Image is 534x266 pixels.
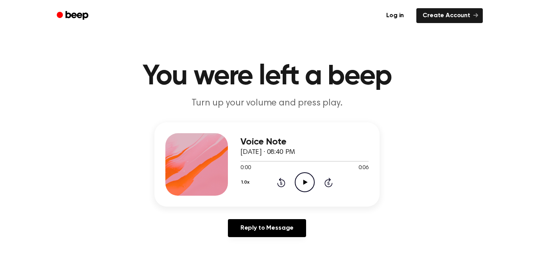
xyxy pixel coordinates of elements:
a: Create Account [416,8,483,23]
span: [DATE] · 08:40 PM [240,149,295,156]
h3: Voice Note [240,137,369,147]
a: Beep [51,8,95,23]
button: 1.0x [240,176,252,189]
h1: You were left a beep [67,62,467,91]
p: Turn up your volume and press play. [117,97,417,110]
span: 0:00 [240,164,251,172]
span: 0:06 [358,164,369,172]
a: Reply to Message [228,219,306,237]
a: Log in [378,7,412,25]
